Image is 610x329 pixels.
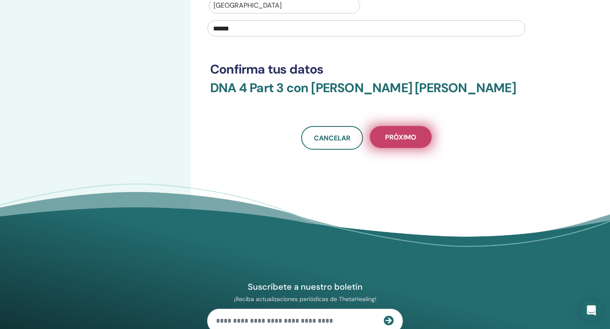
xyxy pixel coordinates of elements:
a: Cancelar [301,126,363,150]
div: Open Intercom Messenger [581,300,602,321]
button: próximo [370,126,432,148]
h4: Suscríbete a nuestro boletín [207,281,403,292]
span: Cancelar [314,134,350,143]
h3: DNA 4 Part 3 con [PERSON_NAME] [PERSON_NAME] [210,80,523,106]
h3: Confirma tus datos [210,62,523,77]
p: ¡Reciba actualizaciones periódicas de ThetaHealing! [207,295,403,303]
span: próximo [385,133,416,142]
